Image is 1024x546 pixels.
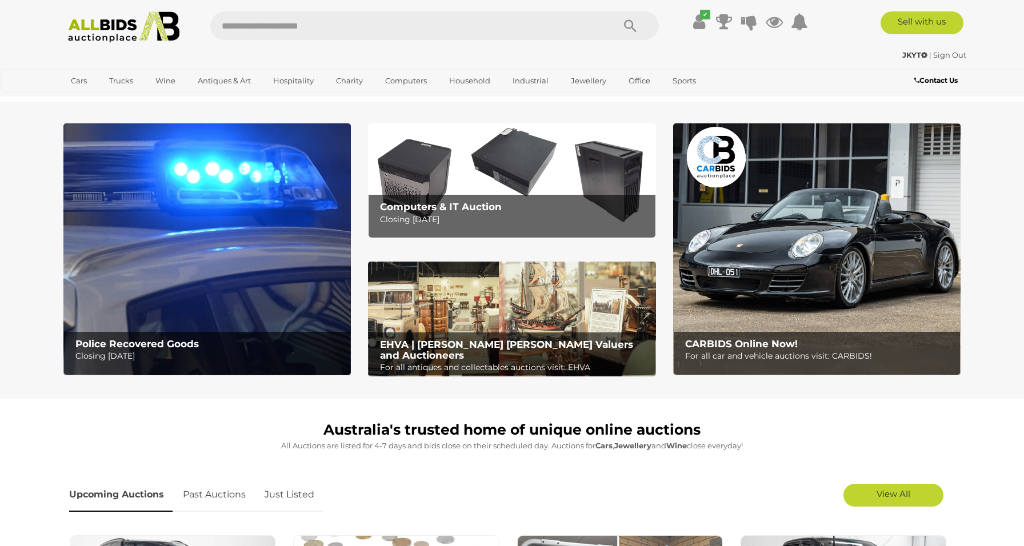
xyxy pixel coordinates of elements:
a: JKYT [902,50,929,59]
p: For all antiques and collectables auctions visit: EHVA [380,360,649,375]
p: Closing [DATE] [75,349,345,363]
a: Hospitality [266,71,321,90]
b: Contact Us [914,76,958,85]
strong: JKYT [902,50,927,59]
a: Police Recovered Goods Police Recovered Goods Closing [DATE] [63,123,351,375]
a: EHVA | Evans Hastings Valuers and Auctioneers EHVA | [PERSON_NAME] [PERSON_NAME] Valuers and Auct... [368,262,655,377]
p: Closing [DATE] [380,212,649,227]
a: Trucks [102,71,141,90]
b: EHVA | [PERSON_NAME] [PERSON_NAME] Valuers and Auctioneers [380,339,633,361]
img: EHVA | Evans Hastings Valuers and Auctioneers [368,262,655,377]
img: Allbids.com.au [62,11,186,43]
a: Antiques & Art [190,71,258,90]
a: ✔ [690,11,707,32]
a: View All [843,484,943,507]
a: Jewellery [563,71,614,90]
a: Sports [665,71,703,90]
img: Police Recovered Goods [63,123,351,375]
b: CARBIDS Online Now! [685,338,798,350]
i: ✔ [700,10,710,19]
strong: Wine [666,441,687,450]
a: Computers [378,71,434,90]
a: Past Auctions [174,478,254,512]
b: Police Recovered Goods [75,338,199,350]
img: Computers & IT Auction [368,123,655,238]
a: Office [621,71,658,90]
span: | [929,50,931,59]
a: Wine [148,71,183,90]
a: Sign Out [933,50,966,59]
a: Cars [63,71,94,90]
p: For all car and vehicle auctions visit: CARBIDS! [685,349,954,363]
a: Contact Us [914,74,961,87]
b: Computers & IT Auction [380,201,502,212]
a: Industrial [505,71,556,90]
a: Computers & IT Auction Computers & IT Auction Closing [DATE] [368,123,655,238]
a: Household [442,71,498,90]
span: View All [877,488,910,499]
h1: Australia's trusted home of unique online auctions [69,422,955,438]
a: Upcoming Auctions [69,478,173,512]
button: Search [602,11,659,40]
a: Just Listed [256,478,323,512]
a: Sell with us [881,11,963,34]
a: [GEOGRAPHIC_DATA] [63,90,159,109]
a: Charity [329,71,370,90]
a: CARBIDS Online Now! CARBIDS Online Now! For all car and vehicle auctions visit: CARBIDS! [673,123,961,375]
strong: Cars [595,441,613,450]
img: CARBIDS Online Now! [673,123,961,375]
p: All Auctions are listed for 4-7 days and bids close on their scheduled day. Auctions for , and cl... [69,439,955,452]
strong: Jewellery [614,441,651,450]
